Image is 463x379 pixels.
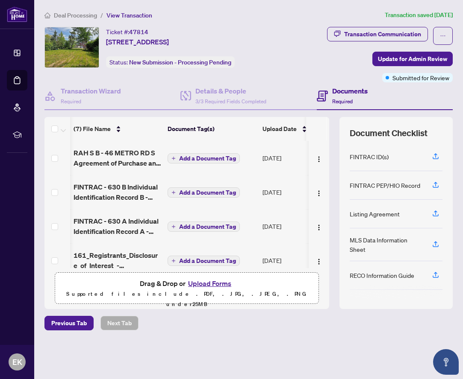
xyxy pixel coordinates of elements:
[179,189,236,195] span: Add a Document Tag
[70,117,164,141] th: (7) File Name
[316,224,322,231] img: Logo
[179,258,236,264] span: Add a Document Tag
[164,117,259,141] th: Document Tag(s)
[312,151,326,165] button: Logo
[262,124,297,134] span: Upload Date
[259,243,317,277] td: [DATE]
[61,86,121,96] h4: Transaction Wizard
[316,258,322,265] img: Logo
[171,259,176,263] span: plus
[106,56,235,68] div: Status:
[55,273,318,315] span: Drag & Drop orUpload FormsSupported files include .PDF, .JPG, .JPEG, .PNG under25MB
[12,356,22,368] span: EK
[168,221,240,232] button: Add a Document Tag
[312,185,326,199] button: Logo
[350,127,428,139] span: Document Checklist
[168,153,240,163] button: Add a Document Tag
[332,86,368,96] h4: Documents
[259,141,317,175] td: [DATE]
[129,58,231,66] span: New Submission - Processing Pending
[327,27,428,41] button: Transaction Communication
[74,148,161,168] span: RAH S B - 46 METRO RD S Agreement of Purchase and Sale.pdf
[186,278,234,289] button: Upload Forms
[168,255,240,266] button: Add a Document Tag
[44,316,94,330] button: Previous Tab
[332,98,353,105] span: Required
[61,98,81,105] span: Required
[378,52,447,66] span: Update for Admin Review
[179,224,236,230] span: Add a Document Tag
[385,10,453,20] article: Transaction saved [DATE]
[195,86,266,96] h4: Details & People
[350,271,414,280] div: RECO Information Guide
[312,219,326,233] button: Logo
[74,124,111,134] span: (7) File Name
[316,190,322,197] img: Logo
[168,222,240,232] button: Add a Document Tag
[129,28,148,36] span: 47814
[74,250,161,271] span: 161_Registrants_Disclosure_of_Interest_-_Disposition_of_Property_-_PropTx-[PERSON_NAME]-3 EXECUTE...
[100,10,103,20] li: /
[74,182,161,202] span: FINTRAC - 630 B Individual Identification Record B - PropTx-OREA_[DATE] 16_21_46.pdf
[171,190,176,195] span: plus
[195,98,266,105] span: 3/3 Required Fields Completed
[171,156,176,160] span: plus
[44,12,50,18] span: home
[259,175,317,209] td: [DATE]
[7,6,27,22] img: logo
[350,152,389,161] div: FINTRAC ID(s)
[372,52,453,66] button: Update for Admin Review
[168,256,240,266] button: Add a Document Tag
[440,33,446,39] span: ellipsis
[54,12,97,19] span: Deal Processing
[106,37,169,47] span: [STREET_ADDRESS]
[171,224,176,229] span: plus
[168,187,240,198] button: Add a Document Tag
[106,12,152,19] span: View Transaction
[179,155,236,161] span: Add a Document Tag
[45,27,99,67] img: IMG-N12332631_1.jpg
[350,235,422,254] div: MLS Data Information Sheet
[433,349,459,375] button: Open asap
[106,27,148,37] div: Ticket #:
[74,216,161,236] span: FINTRAC - 630 A Individual Identification Record A - PropTx-OREA_[DATE] 16_22_10.pdf
[60,289,313,309] p: Supported files include .PDF, .JPG, .JPEG, .PNG under 25 MB
[259,209,317,243] td: [DATE]
[316,156,322,163] img: Logo
[344,27,421,41] div: Transaction Communication
[51,316,87,330] span: Previous Tab
[312,254,326,267] button: Logo
[100,316,139,330] button: Next Tab
[140,278,234,289] span: Drag & Drop or
[350,181,420,190] div: FINTRAC PEP/HIO Record
[392,73,449,82] span: Submitted for Review
[259,117,317,141] th: Upload Date
[350,209,400,219] div: Listing Agreement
